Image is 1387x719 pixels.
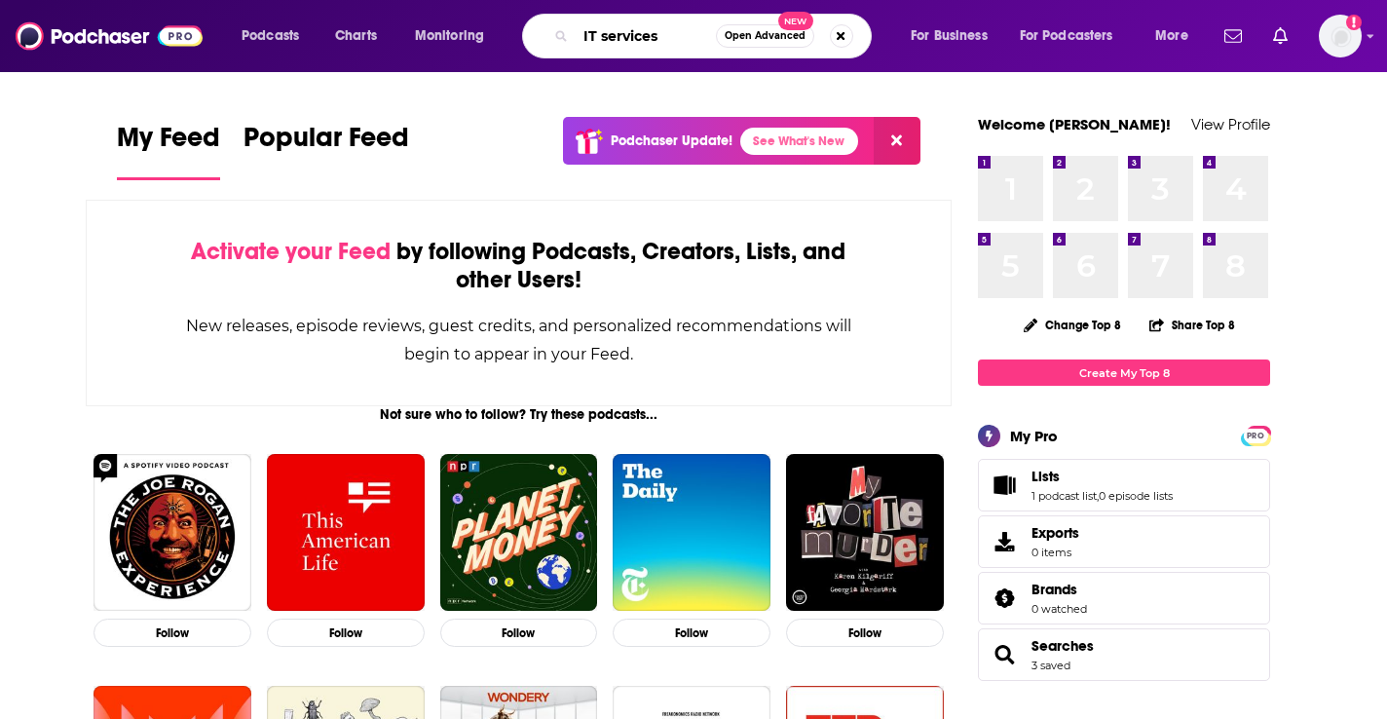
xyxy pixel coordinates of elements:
img: My Favorite Murder with Karen Kilgariff and Georgia Hardstark [786,454,944,612]
a: Create My Top 8 [978,359,1270,386]
span: 0 items [1031,546,1079,559]
a: My Feed [117,121,220,180]
button: Follow [440,619,598,647]
span: Charts [335,22,377,50]
div: My Pro [1010,427,1058,445]
svg: Add a profile image [1346,15,1362,30]
span: Brands [1031,581,1077,598]
span: Lists [978,459,1270,511]
span: Searches [978,628,1270,681]
img: Planet Money [440,454,598,612]
span: Open Advanced [725,31,806,41]
div: Not sure who to follow? Try these podcasts... [86,406,952,423]
input: Search podcasts, credits, & more... [576,20,716,52]
a: 0 watched [1031,602,1087,616]
p: Podchaser Update! [611,132,732,149]
button: open menu [1142,20,1213,52]
button: open menu [1007,20,1142,52]
a: Show notifications dropdown [1217,19,1250,53]
span: Popular Feed [244,121,409,166]
button: open menu [228,20,324,52]
button: Show profile menu [1319,15,1362,57]
span: Brands [978,572,1270,624]
img: The Joe Rogan Experience [94,454,251,612]
button: Share Top 8 [1148,306,1236,344]
span: More [1155,22,1188,50]
span: My Feed [117,121,220,166]
div: New releases, episode reviews, guest credits, and personalized recommendations will begin to appe... [184,312,853,368]
a: Searches [985,641,1024,668]
span: , [1097,489,1099,503]
button: Follow [267,619,425,647]
a: See What's New [740,128,858,155]
a: View Profile [1191,115,1270,133]
span: For Business [911,22,988,50]
button: Follow [94,619,251,647]
a: 0 episode lists [1099,489,1173,503]
button: Open AdvancedNew [716,24,814,48]
a: Brands [1031,581,1087,598]
button: open menu [401,20,509,52]
a: Charts [322,20,389,52]
span: Monitoring [415,22,484,50]
span: For Podcasters [1020,22,1113,50]
span: New [778,12,813,30]
a: Lists [1031,468,1173,485]
img: The Daily [613,454,770,612]
img: Podchaser - Follow, Share and Rate Podcasts [16,18,203,55]
a: 1 podcast list [1031,489,1097,503]
a: Popular Feed [244,121,409,180]
span: Activate your Feed [191,237,391,266]
div: Search podcasts, credits, & more... [541,14,890,58]
a: Searches [1031,637,1094,655]
a: Exports [978,515,1270,568]
a: Show notifications dropdown [1265,19,1295,53]
span: Logged in as danikarchmer [1319,15,1362,57]
span: Exports [1031,524,1079,542]
a: PRO [1244,428,1267,442]
a: Welcome [PERSON_NAME]! [978,115,1171,133]
a: Lists [985,472,1024,499]
button: Change Top 8 [1012,313,1133,337]
img: This American Life [267,454,425,612]
button: open menu [897,20,1012,52]
span: PRO [1244,429,1267,443]
button: Follow [613,619,770,647]
div: by following Podcasts, Creators, Lists, and other Users! [184,238,853,294]
span: Exports [985,528,1024,555]
a: 3 saved [1031,659,1070,672]
img: User Profile [1319,15,1362,57]
span: Podcasts [242,22,299,50]
button: Follow [786,619,944,647]
a: Brands [985,585,1024,612]
span: Lists [1031,468,1060,485]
